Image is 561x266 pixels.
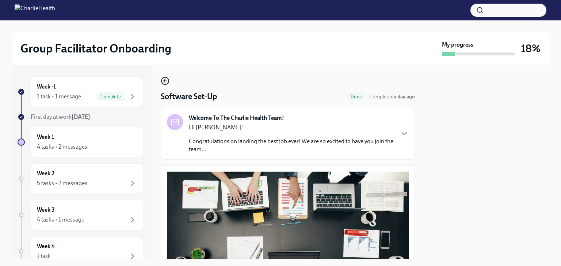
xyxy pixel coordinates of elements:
span: October 6th, 2025 15:42 [369,93,415,100]
img: CharlieHealth [15,4,55,16]
strong: My progress [442,41,473,49]
strong: [DATE] [72,113,90,120]
div: 4 tasks • 1 message [37,216,84,224]
span: Done [346,94,366,99]
span: First day at work [31,113,90,120]
p: Hi [PERSON_NAME]! [189,124,394,132]
span: Complete [96,94,125,99]
a: Week 34 tasks • 1 message [18,200,143,230]
span: Completed [369,94,415,100]
h6: Week 2 [37,169,54,177]
div: 5 tasks • 2 messages [37,179,87,187]
h6: Week 1 [37,133,54,141]
a: First day at work[DATE] [18,113,143,121]
h6: Week 3 [37,206,55,214]
div: 1 task • 1 message [37,93,81,101]
a: Week 25 tasks • 2 messages [18,163,143,194]
h3: 18% [521,42,541,55]
a: Week -11 task • 1 messageComplete [18,77,143,107]
strong: Welcome To The Charlie Health Team! [189,114,284,122]
h4: Software Set-Up [161,91,217,102]
a: Week 14 tasks • 2 messages [18,127,143,157]
div: 1 task [37,252,51,260]
h6: Week -1 [37,83,56,91]
h2: Group Facilitator Onboarding [20,41,171,56]
strong: a day ago [394,94,415,100]
p: Congratulations on landing the best job ever! We are so excited to have you join the team... [189,137,394,153]
h6: Week 4 [37,242,55,250]
div: 4 tasks • 2 messages [37,143,87,151]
